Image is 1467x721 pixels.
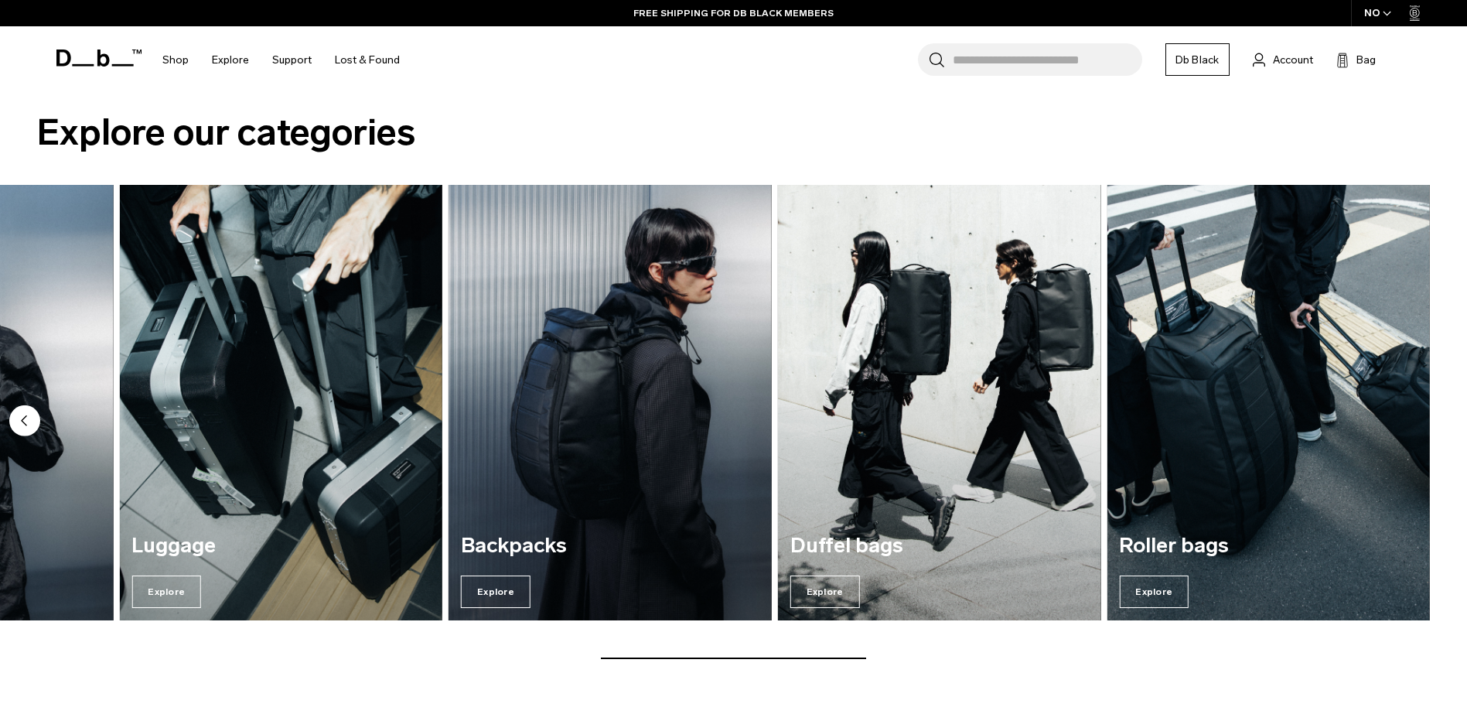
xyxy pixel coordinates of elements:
[119,185,442,621] div: 2 / 5
[778,185,1101,621] div: 4 / 5
[790,535,1089,558] h3: Duffel bags
[119,185,442,621] a: Luggage Explore
[131,535,430,558] h3: Luggage
[9,405,40,439] button: Previous slide
[449,185,772,621] a: Backpacks Explore
[633,6,834,20] a: FREE SHIPPING FOR DB BLACK MEMBERS
[1336,50,1376,69] button: Bag
[461,576,531,608] span: Explore
[151,26,411,94] nav: Main Navigation
[1273,52,1313,68] span: Account
[1119,576,1189,608] span: Explore
[1119,535,1418,558] h3: Roller bags
[212,32,249,87] a: Explore
[1107,185,1430,621] a: Roller bags Explore
[37,105,1430,160] h2: Explore our categories
[272,32,312,87] a: Support
[790,576,860,608] span: Explore
[1107,185,1430,621] div: 5 / 5
[131,576,201,608] span: Explore
[162,32,189,87] a: Shop
[449,185,772,621] div: 3 / 5
[335,32,400,87] a: Lost & Found
[461,535,759,558] h3: Backpacks
[778,185,1101,621] a: Duffel bags Explore
[1165,43,1230,76] a: Db Black
[1253,50,1313,69] a: Account
[1356,52,1376,68] span: Bag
